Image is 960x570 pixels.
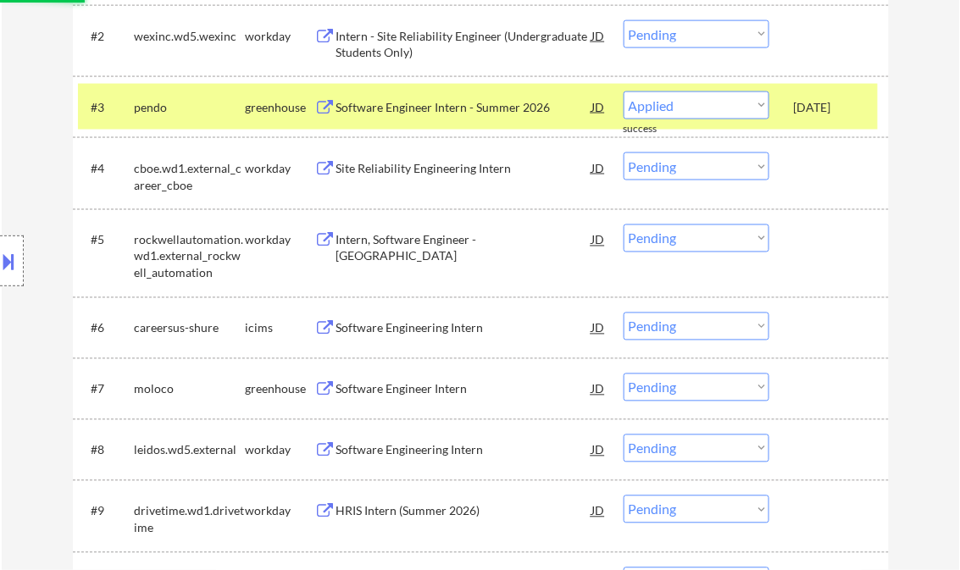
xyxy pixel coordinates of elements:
[794,99,868,116] div: [DATE]
[336,99,592,116] div: Software Engineer Intern - Summer 2026
[336,232,592,265] div: Intern, Software Engineer - [GEOGRAPHIC_DATA]
[135,442,246,459] div: leidos.wd5.external
[591,224,608,255] div: JD
[246,442,315,459] div: workday
[336,442,592,459] div: Software Engineering Intern
[135,99,246,116] div: pendo
[591,495,608,526] div: JD
[336,503,592,520] div: HRIS Intern (Summer 2026)
[591,313,608,343] div: JD
[591,374,608,404] div: JD
[246,99,315,116] div: greenhouse
[336,28,592,61] div: Intern - Site Reliability Engineer (Undergraduate Students Only)
[591,434,608,465] div: JD
[591,91,608,122] div: JD
[591,152,608,183] div: JD
[336,381,592,398] div: Software Engineer Intern
[92,28,121,45] div: #2
[92,99,121,116] div: #3
[246,503,315,520] div: workday
[591,20,608,51] div: JD
[246,28,315,45] div: workday
[624,122,691,136] div: success
[336,160,592,177] div: Site Reliability Engineering Intern
[135,28,246,45] div: wexinc.wd5.wexinc
[336,320,592,337] div: Software Engineering Intern
[92,503,121,520] div: #9
[92,442,121,459] div: #8
[135,503,246,536] div: drivetime.wd1.drivetime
